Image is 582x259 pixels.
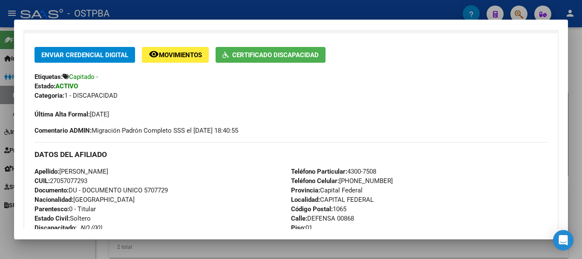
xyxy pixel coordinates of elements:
[35,47,135,63] button: Enviar Credencial Digital
[35,224,77,232] strong: Discapacitado:
[35,91,547,100] div: 1 - DISCAPACIDAD
[291,186,320,194] strong: Provincia:
[35,196,135,204] span: [GEOGRAPHIC_DATA]
[291,196,320,204] strong: Localidad:
[35,127,92,134] strong: Comentario ADMIN:
[69,73,98,81] span: Capitado -
[35,111,90,118] strong: Última Alta Formal:
[35,205,69,213] strong: Parentesco:
[35,215,91,222] span: Soltero
[35,111,109,118] span: [DATE]
[553,230,573,250] div: Open Intercom Messenger
[232,51,319,59] span: Certificado Discapacidad
[149,49,159,59] mat-icon: remove_red_eye
[35,150,547,159] h3: DATOS DEL AFILIADO
[291,215,354,222] span: DEFENSA 00868
[35,186,168,194] span: DU - DOCUMENTO UNICO 5707729
[35,168,108,175] span: [PERSON_NAME]
[142,47,209,63] button: Movimientos
[80,224,102,232] i: NO (00)
[35,73,63,81] strong: Etiquetas:
[291,168,376,175] span: 4300-7508
[35,177,87,185] span: 27057077293
[35,196,73,204] strong: Nacionalidad:
[35,82,55,90] strong: Estado:
[41,51,128,59] span: Enviar Credencial Digital
[291,168,347,175] strong: Teléfono Particular:
[291,224,305,232] strong: Piso:
[159,51,202,59] span: Movimientos
[35,92,64,99] strong: Categoria:
[35,168,59,175] strong: Apellido:
[291,215,307,222] strong: Calle:
[291,177,339,185] strong: Teléfono Celular:
[216,47,326,63] button: Certificado Discapacidad
[35,126,238,135] span: Migración Padrón Completo SSS el [DATE] 18:40:55
[291,177,393,185] span: [PHONE_NUMBER]
[35,186,69,194] strong: Documento:
[35,177,50,185] strong: CUIL:
[55,82,78,90] strong: ACTIVO
[35,215,70,222] strong: Estado Civil:
[291,186,363,194] span: Capital Federal
[291,205,333,213] strong: Código Postal:
[291,205,346,213] span: 1065
[35,205,96,213] span: 0 - Titular
[291,196,374,204] span: CAPITAL FEDERAL
[291,224,312,232] span: 01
